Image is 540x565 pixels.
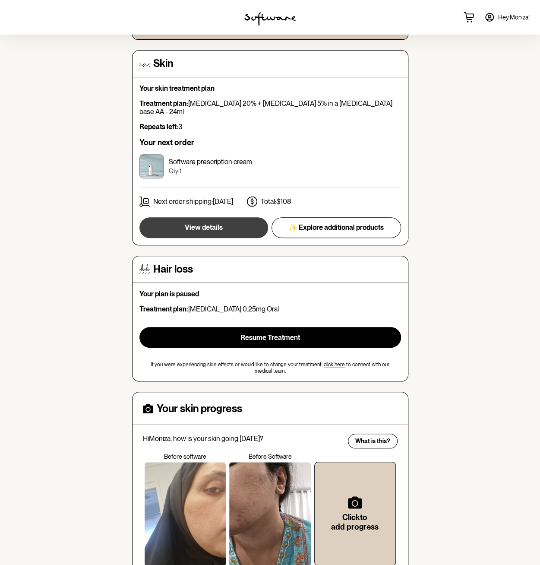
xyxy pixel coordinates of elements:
[139,305,401,313] p: [MEDICAL_DATA] 0.25mg Oral
[139,84,401,92] p: Your skin treatment plan
[139,123,401,131] p: 3
[139,362,401,374] span: If you were experiencing side effects or would like to change your treatment, to connect with our...
[169,158,252,166] p: Software prescription cream
[244,12,296,26] img: software logo
[328,513,382,531] h6: Click to add progress
[479,7,535,28] a: Hey,Moniza!
[139,154,164,178] img: cktujz5yr00003e5x3pznojt7.jpg
[240,333,300,342] span: Resume Treatment
[153,263,193,276] h4: Hair loss
[498,14,530,21] span: Hey, Moniza !
[139,290,401,298] p: Your plan is paused
[289,223,384,232] span: ✨ Explore additional products
[324,362,345,368] a: click here
[139,305,188,313] strong: Treatment plan:
[348,434,398,448] button: What is this?
[139,138,401,147] h6: Your next order
[153,197,233,206] p: Next order shipping: [DATE]
[185,223,223,232] span: View details
[139,327,401,348] button: Resume Treatment
[139,217,268,238] button: View details
[139,99,401,116] p: [MEDICAL_DATA] 20% + [MEDICAL_DATA] 5% in a [MEDICAL_DATA] base AA - 24ml
[153,57,173,70] h4: Skin
[143,453,228,460] p: Before software
[157,403,242,415] h4: Your skin progress
[139,99,188,108] strong: Treatment plan:
[143,435,342,443] p: Hi Moniza , how is your skin going [DATE]?
[272,217,401,238] button: ✨ Explore additional products
[139,123,178,131] strong: Repeats left:
[227,453,313,460] p: Before Software
[169,168,252,175] p: Qty: 1
[355,438,390,445] span: What is this?
[261,197,291,206] p: Total: $108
